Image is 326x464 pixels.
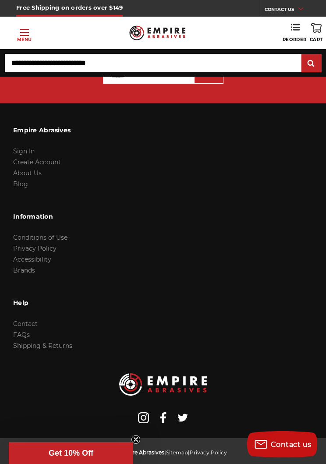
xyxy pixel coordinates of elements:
a: Sitemap [166,449,188,456]
a: Brands [13,266,35,274]
span: Reorder [283,37,307,43]
a: FAQs [13,331,30,339]
a: Contact [13,320,38,328]
a: Accessibility [13,255,51,263]
p: © 2024 | | [99,447,227,458]
a: Privacy Policy [190,449,227,456]
a: CONTACT US [265,4,310,17]
div: Get 10% OffClose teaser [9,442,133,464]
a: Blog [13,180,28,188]
a: Cart [310,23,323,43]
a: Create Account [13,158,61,166]
button: Contact us [247,431,317,457]
p: Menu [17,36,32,43]
a: Shipping & Returns [13,342,72,350]
span: Empire Abrasives [118,449,164,456]
span: Toggle menu [20,32,29,33]
h3: Information [13,207,67,226]
input: Submit [303,55,320,72]
span: Contact us [271,440,312,449]
a: About Us [13,169,42,177]
a: Conditions of Use [13,234,67,241]
button: Close teaser [131,435,140,444]
span: Get 10% Off [49,449,93,457]
span: Cart [310,37,323,43]
img: Empire Abrasives Logo Image [119,373,207,396]
h3: Help [13,294,72,312]
img: Empire Abrasives [129,22,185,44]
a: Privacy Policy [13,244,57,252]
a: Reorder [283,23,307,43]
h3: Empire Abrasives [13,121,71,139]
a: Sign In [13,147,35,155]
